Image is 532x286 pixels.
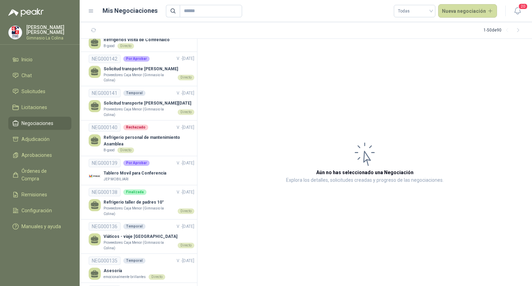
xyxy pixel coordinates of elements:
[26,36,71,40] p: Gimnasio La Colina
[438,4,497,18] button: Nueva negociación
[8,133,71,146] a: Adjudicación
[104,274,146,280] p: emocionalmente brillantes
[177,258,194,263] span: V. - [DATE]
[89,55,194,83] a: NEG000142Por AprobarV. -[DATE] Solicitud transporte [PERSON_NAME]Proveedores Caja Menor (Gimnasio...
[104,240,175,251] p: Proveedores Caja Menor (Gimnasio la Colina)
[8,149,71,162] a: Aprobaciones
[104,233,194,240] p: Viáticos - viaje [GEOGRAPHIC_DATA]
[89,170,101,182] img: Company Logo
[89,89,194,117] a: NEG000141TemporalV. -[DATE] Solicitud transporte [PERSON_NAME][DATE]Proveedores Caja Menor (Gimna...
[8,204,71,217] a: Configuración
[177,125,194,130] span: V. - [DATE]
[104,37,170,43] p: Refrigerios visita de Comfenalco
[123,90,145,96] div: Temporal
[89,188,121,196] div: NEG000138
[286,176,444,185] p: Explora los detalles, solicitudes creadas y progreso de las negociaciones.
[123,258,145,263] div: Temporal
[21,223,61,230] span: Manuales y ayuda
[178,243,194,248] div: Directo
[8,69,71,82] a: Chat
[89,257,121,265] div: NEG000135
[316,169,414,176] h3: Aún no has seleccionado una Negociación
[21,72,32,79] span: Chat
[21,56,33,63] span: Inicio
[89,89,121,97] div: NEG000141
[177,224,194,229] span: V. - [DATE]
[177,190,194,195] span: V. - [DATE]
[511,5,524,17] button: 20
[8,188,71,201] a: Remisiones
[103,6,158,16] h1: Mis Negociaciones
[104,72,175,83] p: Proveedores Caja Menor (Gimnasio la Colina)
[21,191,47,198] span: Remisiones
[117,43,134,49] div: Directo
[123,56,150,62] div: Por Aprobar
[21,88,45,95] span: Solicitudes
[398,6,431,16] span: Todas
[123,125,148,130] div: Rechazado
[26,25,71,35] p: [PERSON_NAME] [PERSON_NAME]
[8,8,44,17] img: Logo peakr
[104,107,175,117] p: Proveedores Caja Menor (Gimnasio la Colina)
[123,224,145,229] div: Temporal
[104,134,194,148] p: Refrigerio personal de mantenimiento Asamblea
[89,188,194,216] a: NEG000138FinalizadaV. -[DATE] Refrigerio taller de padres 10°Proveedores Caja Menor (Gimnasio la ...
[177,91,194,96] span: V. - [DATE]
[8,220,71,233] a: Manuales y ayuda
[104,268,165,274] p: Asesoría
[117,148,134,153] div: Directo
[89,257,194,280] a: NEG000135TemporalV. -[DATE] Asesoríaemocionalmente brillantesDirecto
[8,117,71,130] a: Negociaciones
[104,100,194,107] p: Solicitud transporte [PERSON_NAME][DATE]
[104,206,175,216] p: Proveedores Caja Menor (Gimnasio la Colina)
[104,66,194,72] p: Solicitud transporte [PERSON_NAME]
[21,167,65,182] span: Órdenes de Compra
[9,26,22,39] img: Company Logo
[178,75,194,80] div: Directo
[123,160,150,166] div: Por Aprobar
[89,123,194,153] a: NEG000140RechazadoV. -[DATE] Refrigerio personal de mantenimiento AsambleaB-goodDirecto
[89,55,121,63] div: NEG000142
[21,135,50,143] span: Adjudicación
[21,207,52,214] span: Configuración
[89,159,194,182] a: NEG000139Por AprobarV. -[DATE] Company LogoTablero Movil para ConferenciaJEP MOBILIARI
[89,123,121,132] div: NEG000140
[104,199,194,206] p: Refrigerio taller de padres 10°
[149,274,165,280] div: Directo
[104,177,128,182] p: JEP MOBILIARI
[89,159,121,167] div: NEG000139
[177,56,194,61] span: V. - [DATE]
[178,208,194,214] div: Directo
[21,151,52,159] span: Aprobaciones
[8,101,71,114] a: Licitaciones
[21,119,53,127] span: Negociaciones
[89,222,194,251] a: NEG000136TemporalV. -[DATE] Viáticos - viaje [GEOGRAPHIC_DATA]Proveedores Caja Menor (Gimnasio la...
[518,3,528,10] span: 20
[8,53,71,66] a: Inicio
[104,170,166,177] p: Tablero Movil para Conferencia
[177,161,194,166] span: V. - [DATE]
[21,104,47,111] span: Licitaciones
[484,25,524,36] div: 1 - 50 de 90
[178,109,194,115] div: Directo
[89,222,121,231] div: NEG000136
[104,43,115,49] p: B-good
[8,164,71,185] a: Órdenes de Compra
[123,189,147,195] div: Finalizada
[8,85,71,98] a: Solicitudes
[104,148,115,153] p: B-good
